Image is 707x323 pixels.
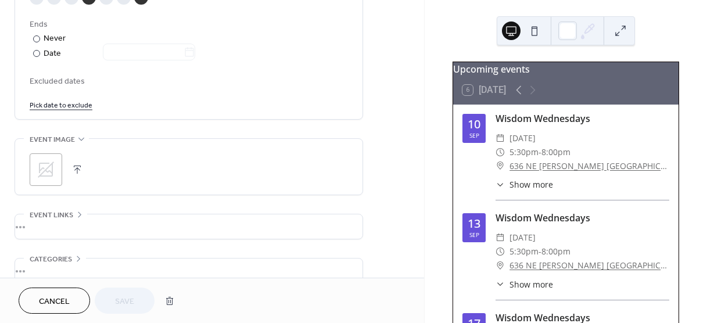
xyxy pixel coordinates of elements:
span: 8:00pm [541,245,570,259]
div: ; [30,153,62,186]
div: Never [44,33,66,45]
div: ••• [15,214,363,239]
button: ​Show more [496,178,553,191]
div: Date [44,47,195,60]
div: Ends [30,19,346,31]
div: Wisdom Wednesdays [496,112,669,125]
span: Cancel [39,296,70,308]
span: [DATE] [509,231,536,245]
span: Event image [30,134,75,146]
span: [DATE] [509,131,536,145]
a: 636 NE [PERSON_NAME] [GEOGRAPHIC_DATA] [US_STATE] [509,159,669,173]
span: Show more [509,278,553,290]
div: Sep [469,232,479,238]
div: ••• [15,259,363,283]
div: ​ [496,259,505,272]
div: ​ [496,278,505,290]
span: 5:30pm [509,245,539,259]
span: - [539,245,541,259]
button: Cancel [19,288,90,314]
div: 13 [468,218,480,229]
div: Wisdom Wednesdays [496,211,669,225]
div: ​ [496,131,505,145]
span: Show more [509,178,553,191]
div: ​ [496,231,505,245]
div: ​ [496,178,505,191]
div: Upcoming events [453,62,679,76]
span: Event links [30,209,73,221]
div: ​ [496,159,505,173]
div: ​ [496,145,505,159]
span: 5:30pm [509,145,539,159]
span: Pick date to exclude [30,99,92,112]
span: Excluded dates [30,76,348,88]
span: 8:00pm [541,145,570,159]
button: ​Show more [496,278,553,290]
div: 10 [468,119,480,130]
a: 636 NE [PERSON_NAME] [GEOGRAPHIC_DATA] [US_STATE] [509,259,669,272]
div: Sep [469,132,479,138]
span: Categories [30,253,72,265]
div: ​ [496,245,505,259]
span: - [539,145,541,159]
